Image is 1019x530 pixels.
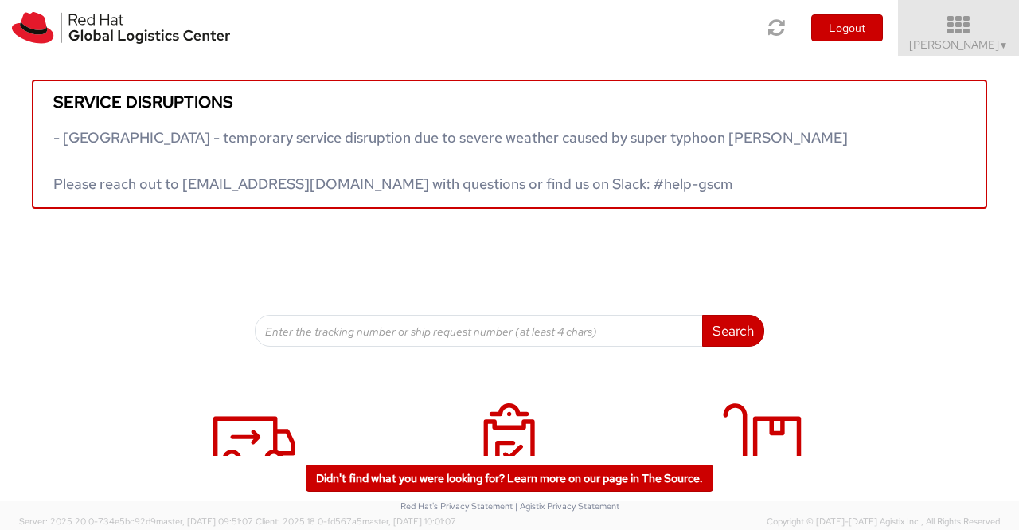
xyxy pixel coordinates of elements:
h5: Service disruptions [53,93,966,111]
span: Server: 2025.20.0-734e5bc92d9 [19,516,253,527]
span: Client: 2025.18.0-fd567a5 [256,516,456,527]
a: Service disruptions - [GEOGRAPHIC_DATA] - temporary service disruption due to severe weather caus... [32,80,987,209]
span: master, [DATE] 09:51:07 [156,516,253,527]
img: rh-logistics-00dfa346123c4ec078e1.svg [12,12,230,44]
input: Enter the tracking number or ship request number (at least 4 chars) [255,315,703,347]
a: Red Hat's Privacy Statement [400,501,513,512]
span: master, [DATE] 10:01:07 [362,516,456,527]
a: Didn't find what you were looking for? Learn more on our page in The Source. [306,465,713,492]
span: ▼ [999,39,1009,52]
span: Copyright © [DATE]-[DATE] Agistix Inc., All Rights Reserved [767,516,1000,528]
span: - [GEOGRAPHIC_DATA] - temporary service disruption due to severe weather caused by super typhoon ... [53,128,848,193]
button: Search [702,315,764,347]
button: Logout [811,14,883,41]
span: [PERSON_NAME] [909,37,1009,52]
a: | Agistix Privacy Statement [515,501,619,512]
